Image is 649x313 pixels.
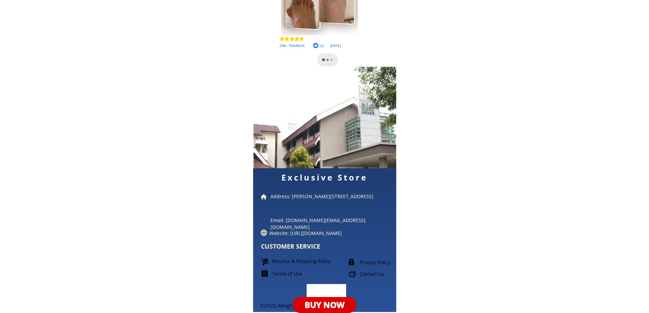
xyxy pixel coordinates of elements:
[272,258,344,265] p: Returns & Shipping Policy
[271,217,370,230] p: Email: [DOMAIN_NAME][EMAIL_ADDRESS][DOMAIN_NAME]
[269,230,396,237] p: Website: [URL][DOMAIN_NAME]
[253,172,396,183] h4: Exclusive Store
[261,243,357,250] h4: CUSTOMER SERVICE
[272,270,344,277] p: Terms of Use
[260,302,393,309] h1: ©2025 Allrights reserved
[280,43,439,48] div: Like - Feedback
[320,43,480,48] div: 22 [DATE]
[271,193,394,200] p: Address: [PERSON_NAME][STREET_ADDRESS]
[360,259,408,266] p: Privacy Policy
[292,297,357,313] p: BUY NOW
[360,271,410,278] p: Contact Us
